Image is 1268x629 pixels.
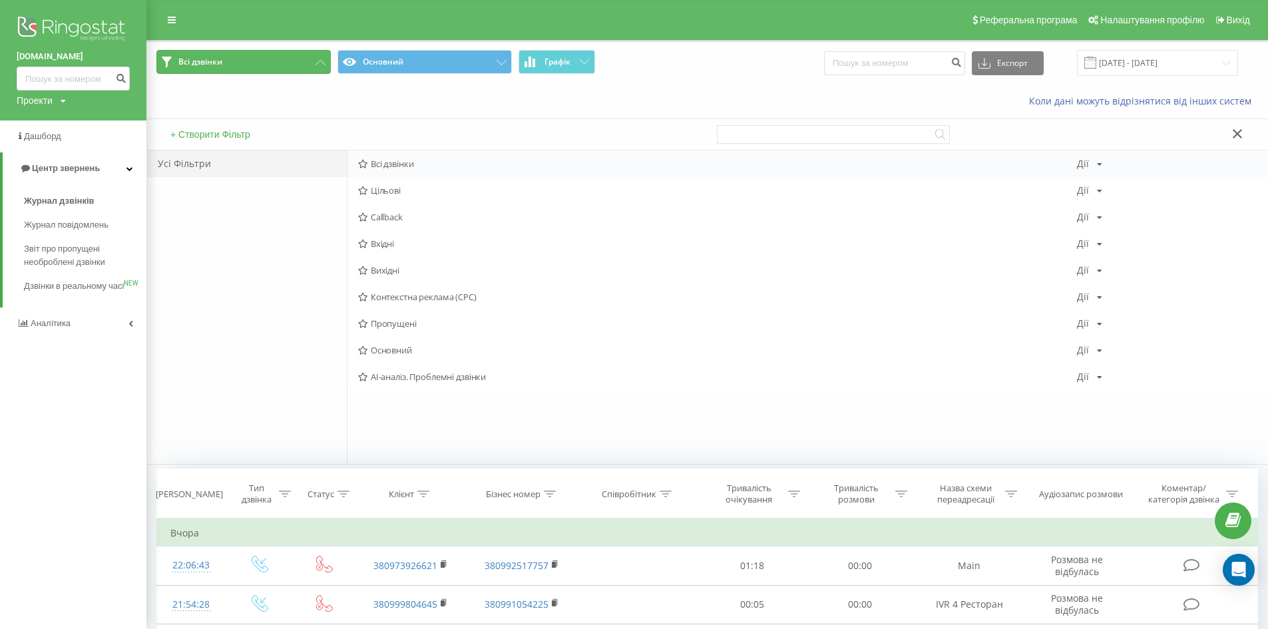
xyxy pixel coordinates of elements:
div: Коментар/категорія дзвінка [1145,483,1223,505]
a: Коли дані можуть відрізнятися вiд інших систем [1029,95,1258,107]
td: 00:00 [806,585,913,624]
a: Звіт про пропущені необроблені дзвінки [24,237,146,274]
td: Вчора [157,520,1258,546]
span: Звіт про пропущені необроблені дзвінки [24,242,140,269]
a: Центр звернень [3,152,146,184]
span: Журнал повідомлень [24,218,108,232]
div: Проекти [17,94,53,107]
a: Журнал дзвінків [24,189,146,213]
button: Закрити [1228,128,1247,142]
input: Пошук за номером [824,51,965,75]
td: 00:05 [698,585,805,624]
span: Дзвінки в реальному часі [24,280,124,293]
span: Основний [358,345,1077,355]
div: Дії [1077,186,1089,195]
td: Main [913,546,1025,585]
a: Журнал повідомлень [24,213,146,237]
div: Назва схеми переадресації [931,483,1002,505]
span: Вихідні [358,266,1077,275]
button: + Створити Фільтр [166,128,254,140]
div: Співробітник [602,489,656,500]
div: Аудіозапис розмови [1039,489,1123,500]
span: Контекстна реклама (CPC) [358,292,1077,302]
div: Open Intercom Messenger [1223,554,1255,586]
button: Основний [337,50,512,74]
div: 21:54:28 [170,592,212,618]
button: Експорт [972,51,1044,75]
span: Розмова не відбулась [1051,553,1103,578]
span: Розмова не відбулась [1051,592,1103,616]
a: 380992517757 [485,559,548,572]
div: Дії [1077,212,1089,222]
span: Пропущені [358,319,1077,328]
td: 01:18 [698,546,805,585]
span: Журнал дзвінків [24,194,95,208]
button: Графік [519,50,595,74]
td: 00:00 [806,546,913,585]
span: Графік [544,57,570,67]
a: 380991054225 [485,598,548,610]
span: Реферальна програма [980,15,1078,25]
div: Дії [1077,345,1089,355]
span: Дашборд [24,131,61,141]
a: 380999804645 [373,598,437,610]
div: Клієнт [389,489,414,500]
div: Усі Фільтри [147,150,347,177]
span: Вхідні [358,239,1077,248]
div: Дії [1077,239,1089,248]
div: 22:06:43 [170,552,212,578]
span: Callback [358,212,1077,222]
div: Дії [1077,159,1089,168]
span: AI-аналіз. Проблемні дзвінки [358,372,1077,381]
span: Налаштування профілю [1100,15,1204,25]
div: [PERSON_NAME] [156,489,223,500]
a: 380973926621 [373,559,437,572]
div: Бізнес номер [486,489,540,500]
div: Дії [1077,292,1089,302]
span: Вихід [1227,15,1250,25]
span: Всі дзвінки [358,159,1077,168]
span: Аналiтика [31,318,71,328]
div: Дії [1077,266,1089,275]
a: Дзвінки в реальному часіNEW [24,274,146,298]
div: Дії [1077,372,1089,381]
span: Цільові [358,186,1077,195]
div: Тривалість очікування [714,483,785,505]
div: Дії [1077,319,1089,328]
input: Пошук за номером [17,67,130,91]
button: Всі дзвінки [156,50,331,74]
div: Тип дзвінка [238,483,276,505]
span: Центр звернень [32,163,100,173]
div: Тривалість розмови [821,483,892,505]
a: [DOMAIN_NAME] [17,50,130,63]
img: Ringostat logo [17,13,130,47]
div: Статус [308,489,334,500]
span: Всі дзвінки [178,57,222,67]
td: IVR 4 Ресторан [913,585,1025,624]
